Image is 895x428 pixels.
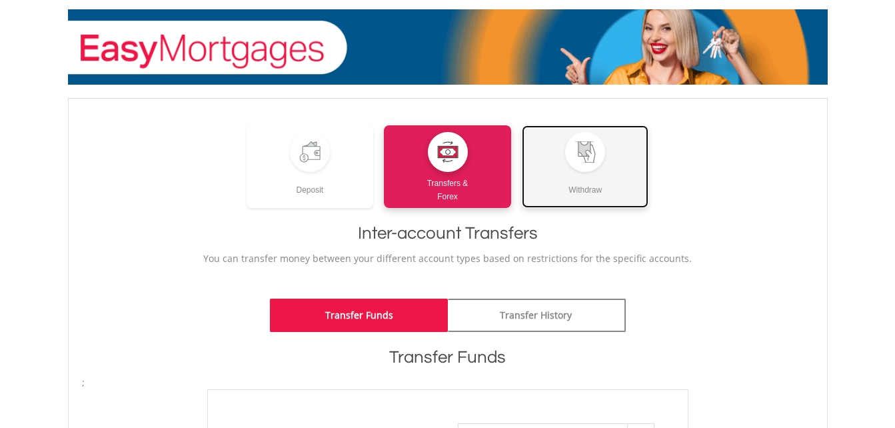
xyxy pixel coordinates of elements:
[522,125,649,208] a: Withdraw
[82,221,814,245] h1: Inter-account Transfers
[270,299,448,332] a: Transfer Funds
[68,9,828,85] img: EasyMortage Promotion Banner
[82,252,814,265] p: You can transfer money between your different account types based on restrictions for the specifi...
[448,299,626,332] a: Transfer History
[247,172,374,197] div: Deposit
[384,125,511,208] a: Transfers &Forex
[82,345,814,369] h1: Transfer Funds
[384,172,511,203] div: Transfers & Forex
[522,172,649,197] div: Withdraw
[247,125,374,208] a: Deposit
